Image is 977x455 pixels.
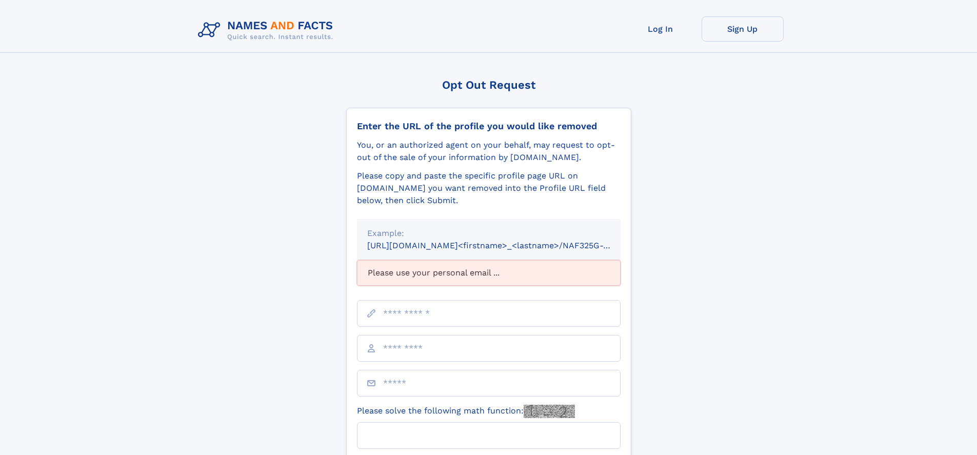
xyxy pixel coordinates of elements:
img: Logo Names and Facts [194,16,342,44]
div: Enter the URL of the profile you would like removed [357,121,621,132]
small: [URL][DOMAIN_NAME]<firstname>_<lastname>/NAF325G-xxxxxxxx [367,241,640,250]
a: Log In [620,16,702,42]
div: Opt Out Request [346,78,631,91]
a: Sign Up [702,16,784,42]
div: Please use your personal email ... [357,260,621,286]
div: Example: [367,227,610,240]
div: You, or an authorized agent on your behalf, may request to opt-out of the sale of your informatio... [357,139,621,164]
label: Please solve the following math function: [357,405,575,418]
div: Please copy and paste the specific profile page URL on [DOMAIN_NAME] you want removed into the Pr... [357,170,621,207]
